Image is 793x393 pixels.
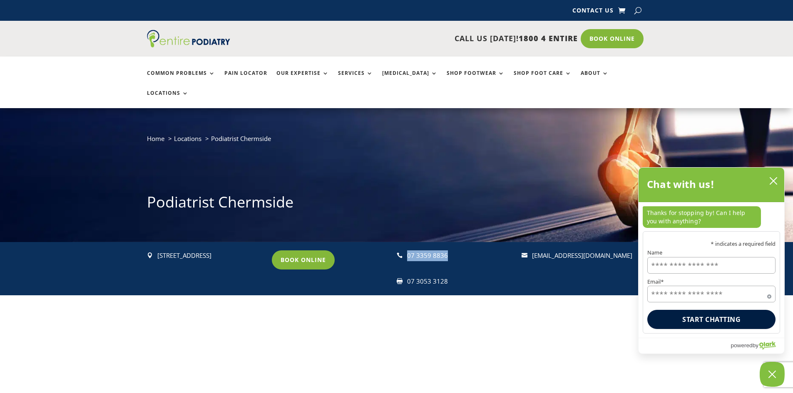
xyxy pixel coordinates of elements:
div: [STREET_ADDRESS] [157,250,264,261]
a: Locations [174,134,201,143]
span:  [147,252,153,258]
a: Book Online [581,29,644,48]
a: Book Online [272,250,335,269]
p: 07 3359 8836 [407,250,514,261]
a: Pain Locator [224,70,267,88]
a: Contact Us [572,7,614,17]
a: Shop Footwear [447,70,505,88]
a: [MEDICAL_DATA] [382,70,438,88]
a: [EMAIL_ADDRESS][DOMAIN_NAME] [532,251,632,260]
a: Shop Foot Care [514,70,572,88]
span:  [397,252,403,258]
div: olark chatbox [638,167,785,354]
input: Name [647,257,776,274]
span:  [397,278,403,284]
button: Start chatting [647,310,776,329]
p: * indicates a required field [647,241,776,247]
h1: Podiatrist Chermside [147,192,646,217]
img: logo (1) [147,30,230,47]
span: powered [731,340,752,351]
a: Common Problems [147,70,215,88]
a: Services [338,70,373,88]
span:  [522,252,527,258]
label: Email* [647,279,776,284]
div: chat [639,202,784,231]
input: Email [647,286,776,302]
p: CALL US [DATE]! [262,33,578,44]
a: Our Expertise [276,70,329,88]
a: Locations [147,90,189,108]
span: 1800 4 ENTIRE [519,33,578,43]
a: About [581,70,609,88]
p: Thanks for stopping by! Can I help you with anything? [643,206,761,228]
button: Close Chatbox [760,362,785,387]
div: 07 3053 3128 [407,276,514,287]
a: Entire Podiatry [147,41,230,49]
span: Required field [767,293,771,297]
nav: breadcrumb [147,133,646,150]
label: Name [647,250,776,255]
span: by [753,340,758,351]
a: Home [147,134,164,143]
a: Powered by Olark [731,338,784,353]
button: close chatbox [767,175,780,187]
h2: Chat with us! [647,176,715,193]
span: Podiatrist Chermside [211,134,271,143]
